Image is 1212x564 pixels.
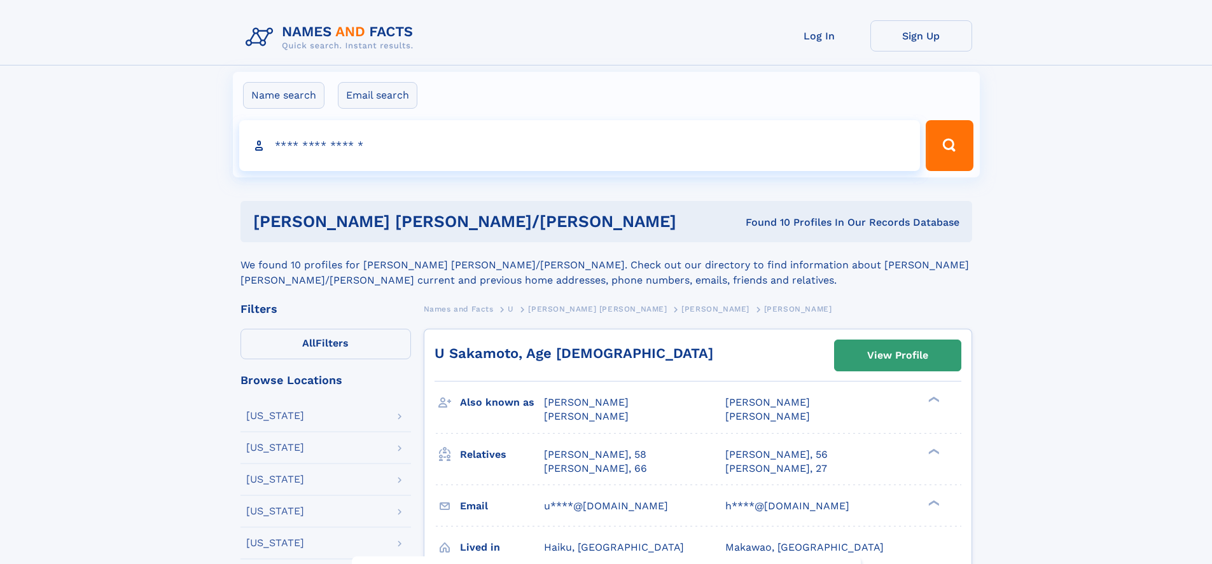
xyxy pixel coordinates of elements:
[246,411,304,421] div: [US_STATE]
[725,410,810,422] span: [PERSON_NAME]
[240,375,411,386] div: Browse Locations
[508,305,514,313] span: U
[769,20,870,52] a: Log In
[460,392,544,413] h3: Also known as
[246,474,304,485] div: [US_STATE]
[926,120,973,171] button: Search Button
[528,305,667,313] span: [PERSON_NAME] [PERSON_NAME]
[243,82,324,109] label: Name search
[240,303,411,315] div: Filters
[544,541,684,553] span: Haiku, [GEOGRAPHIC_DATA]
[725,448,828,462] a: [PERSON_NAME], 56
[435,345,713,361] a: U Sakamoto, Age [DEMOGRAPHIC_DATA]
[725,541,884,553] span: Makawao, [GEOGRAPHIC_DATA]
[253,214,711,230] h1: [PERSON_NAME] [PERSON_NAME]/[PERSON_NAME]
[925,395,940,404] div: ❯
[239,120,921,171] input: search input
[544,448,646,462] a: [PERSON_NAME], 58
[867,341,928,370] div: View Profile
[764,305,832,313] span: [PERSON_NAME]
[870,20,972,52] a: Sign Up
[711,216,959,230] div: Found 10 Profiles In Our Records Database
[240,242,972,288] div: We found 10 profiles for [PERSON_NAME] [PERSON_NAME]/[PERSON_NAME]. Check out our directory to fi...
[246,506,304,516] div: [US_STATE]
[460,495,544,517] h3: Email
[240,329,411,359] label: Filters
[508,301,514,317] a: U
[338,82,417,109] label: Email search
[240,20,424,55] img: Logo Names and Facts
[681,301,749,317] a: [PERSON_NAME]
[460,537,544,558] h3: Lived in
[725,396,810,408] span: [PERSON_NAME]
[544,462,647,476] a: [PERSON_NAME], 66
[925,447,940,455] div: ❯
[528,301,667,317] a: [PERSON_NAME] [PERSON_NAME]
[246,443,304,453] div: [US_STATE]
[302,337,316,349] span: All
[460,444,544,465] h3: Relatives
[925,499,940,507] div: ❯
[246,538,304,548] div: [US_STATE]
[424,301,494,317] a: Names and Facts
[681,305,749,313] span: [PERSON_NAME]
[544,396,629,408] span: [PERSON_NAME]
[725,462,827,476] a: [PERSON_NAME], 27
[544,410,629,422] span: [PERSON_NAME]
[835,340,961,371] a: View Profile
